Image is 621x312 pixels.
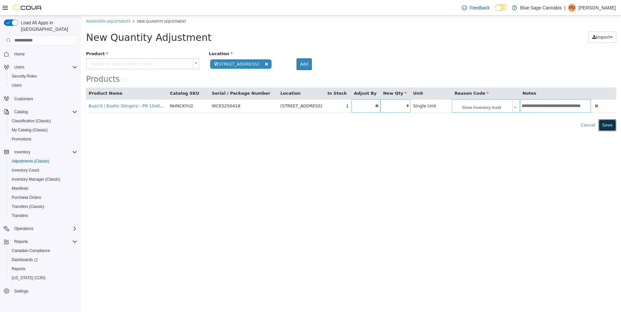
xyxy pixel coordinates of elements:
span: Feedback [470,5,489,11]
a: Customers [12,95,36,103]
button: Transfers [6,211,80,220]
span: [US_STATE] CCRS [12,275,45,281]
span: 1 [41,62,44,67]
button: Classification (Classic) [6,116,80,126]
span: Promotions [9,135,77,143]
button: Location [199,75,221,81]
span: Adjustments (Classic) [9,157,77,165]
span: Inventory Count [9,166,77,174]
span: Home [14,52,25,57]
span: Store Inventory Audit [373,84,429,97]
a: Canadian Compliance [9,247,53,255]
span: Inventory Manager (Classic) [9,175,77,183]
span: Users [9,81,77,89]
a: Inventory Manager (Classic) [9,175,63,183]
span: Purchase Orders [12,195,41,200]
a: Adjustments (Classic) [9,157,52,165]
a: Promotions [9,135,34,143]
span: Product [5,36,27,41]
button: Catalog [1,107,80,116]
span: [STREET_ADDRESS] [199,88,241,93]
span: Washington CCRS [9,274,77,282]
a: Manifests [9,185,31,192]
span: My Catalog (Classic) [9,126,77,134]
span: Inventory Count [12,168,39,173]
button: Adjust By [273,75,297,81]
span: Transfers (Classic) [9,203,77,210]
span: Inventory Manager (Classic) [12,177,60,182]
span: Operations [14,226,33,231]
span: PD [569,4,575,12]
button: Settings [1,286,80,296]
a: Inventory Adjustments [5,3,49,8]
button: Customers [1,94,80,103]
a: Store Inventory Audit [373,84,437,97]
button: Add [215,43,231,54]
a: Settings [12,287,31,295]
a: Users [9,81,24,89]
span: Canadian Compliance [9,247,77,255]
button: Operations [12,225,36,233]
button: Users [1,63,80,72]
a: Purchase Orders [9,194,44,201]
span: Security Roles [9,72,77,80]
span: Location [128,36,151,41]
span: Manifests [9,185,77,192]
button: Reports [1,237,80,246]
button: My Catalog (Classic) [6,126,80,135]
input: Dark Mode [495,4,509,11]
button: Import [507,16,535,28]
span: Search or Scan to Add Product [5,43,109,54]
a: My Catalog (Classic) [9,126,50,134]
td: WCES250418 [128,84,196,97]
button: Save [517,104,535,115]
button: Transfers (Classic) [6,202,80,211]
button: Cancel [496,104,517,115]
a: Transfers [9,212,31,220]
span: Dashboards [12,257,38,262]
span: Import [515,19,529,24]
span: Classification (Classic) [9,117,77,125]
span: New Quantity Adjustment [5,16,130,28]
button: Serial / Package Number [131,75,190,81]
span: Promotions [12,137,32,142]
span: Reports [12,266,25,271]
span: Purchase Orders [9,194,77,201]
a: [US_STATE] CCRS [9,274,48,282]
a: Classification (Classic) [9,117,54,125]
span: Users [12,63,77,71]
span: Transfers (Classic) [12,204,44,209]
span: Manifests [12,186,28,191]
div: Parminder Dhillon [568,4,576,12]
small: ( ) [39,62,46,67]
button: Unit [332,75,343,81]
span: Dashboards [9,256,77,264]
span: Reports [9,265,77,273]
button: Inventory Count [6,166,80,175]
a: Buzz'd / Exotic Stingerz - PR 10x0.35G [7,88,89,93]
span: Inventory [12,148,77,156]
span: Products [5,59,39,68]
span: [STREET_ADDRESS] [129,44,190,53]
span: My Catalog (Classic) [12,127,48,133]
button: Users [12,63,27,71]
span: Catalog [14,109,28,114]
span: Classification (Classic) [12,118,51,124]
button: Purchase Orders [6,193,80,202]
a: Search or Scan to Add Product [5,43,118,54]
button: Operations [1,224,80,233]
td: 1 [244,84,270,97]
button: Promotions [6,135,80,144]
button: Manifests [6,184,80,193]
button: Catalog SKU [89,75,119,81]
span: New Qty [302,75,325,80]
p: | [564,4,565,12]
span: Users [14,65,24,70]
a: Reports [9,265,28,273]
a: Inventory Count [9,166,42,174]
button: Notes [441,75,456,81]
span: Single Unit [332,88,355,93]
button: Adjustments (Classic) [6,157,80,166]
a: Transfers (Classic) [9,203,47,210]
